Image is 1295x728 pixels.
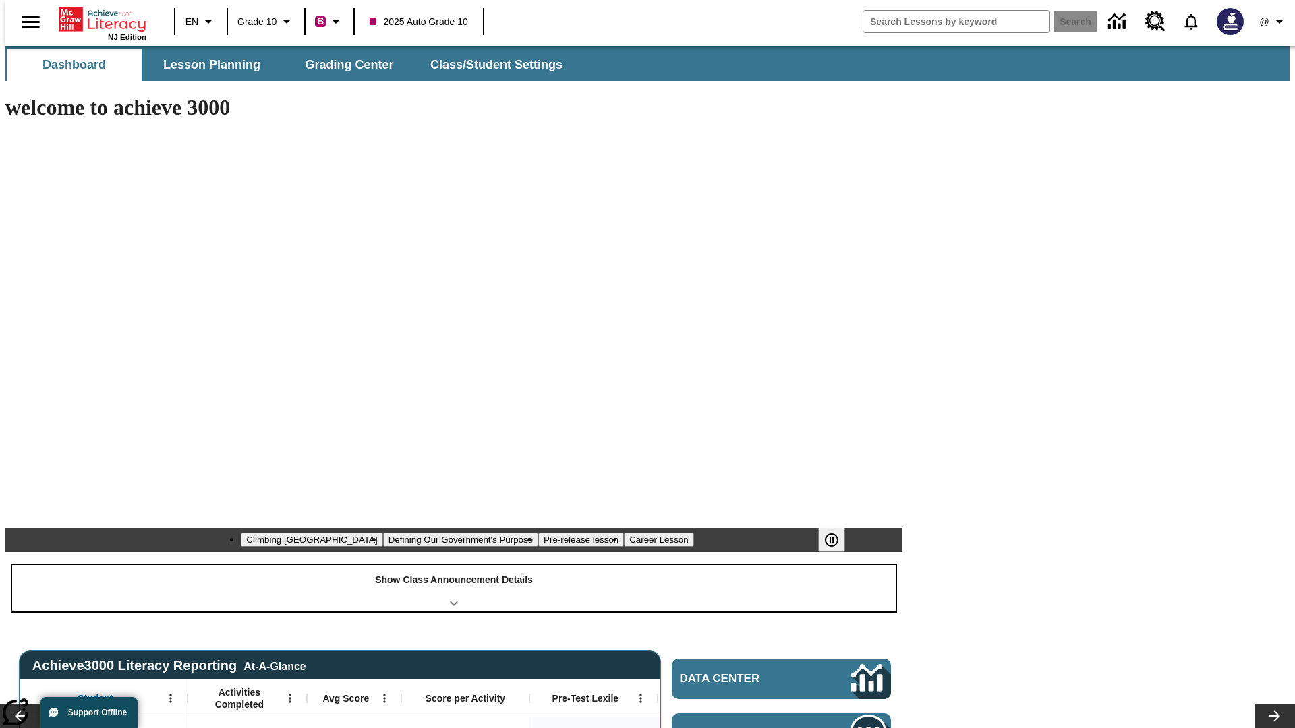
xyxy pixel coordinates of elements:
span: Grade 10 [237,15,277,29]
div: Pause [818,528,859,552]
span: EN [185,15,198,29]
span: Achieve3000 Literacy Reporting [32,658,306,673]
button: Slide 4 Career Lesson [624,533,693,547]
div: Home [59,5,146,41]
span: Support Offline [68,708,127,717]
span: Lesson Planning [163,57,260,73]
span: Grading Center [305,57,393,73]
button: Pause [818,528,845,552]
span: Student [78,692,113,704]
span: Activities Completed [195,686,284,710]
span: Pre-Test Lexile [552,692,619,704]
button: Open side menu [11,2,51,42]
button: Class/Student Settings [420,49,573,81]
span: @ [1259,15,1269,29]
button: Select a new avatar [1209,4,1252,39]
span: Class/Student Settings [430,57,563,73]
div: Show Class Announcement Details [12,565,896,611]
span: Avg Score [322,692,369,704]
button: Dashboard [7,49,142,81]
div: SubNavbar [5,49,575,81]
button: Profile/Settings [1252,9,1295,34]
button: Open Menu [280,688,300,708]
a: Data Center [672,659,891,699]
span: 2025 Auto Grade 10 [370,15,467,29]
button: Language: EN, Select a language [179,9,223,34]
button: Lesson carousel, Next [1255,704,1295,728]
button: Grading Center [282,49,417,81]
button: Grade: Grade 10, Select a grade [232,9,300,34]
div: SubNavbar [5,46,1290,81]
button: Support Offline [40,697,138,728]
h1: welcome to achieve 3000 [5,95,902,120]
p: Show Class Announcement Details [375,573,533,587]
span: Score per Activity [426,692,506,704]
input: search field [863,11,1049,32]
button: Slide 3 Pre-release lesson [538,533,624,547]
a: Resource Center, Will open in new tab [1137,3,1174,40]
button: Open Menu [631,688,651,708]
span: Dashboard [42,57,106,73]
button: Open Menu [161,688,181,708]
a: Data Center [1100,3,1137,40]
button: Lesson Planning [144,49,279,81]
button: Slide 1 Climbing Mount Tai [241,533,382,547]
button: Slide 2 Defining Our Government's Purpose [383,533,538,547]
a: Notifications [1174,4,1209,39]
span: Data Center [680,672,806,686]
span: B [317,13,324,30]
button: Open Menu [374,688,395,708]
img: Avatar [1217,8,1244,35]
span: NJ Edition [108,33,146,41]
button: Boost Class color is violet red. Change class color [310,9,349,34]
a: Home [59,6,146,33]
div: At-A-Glance [243,658,306,673]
